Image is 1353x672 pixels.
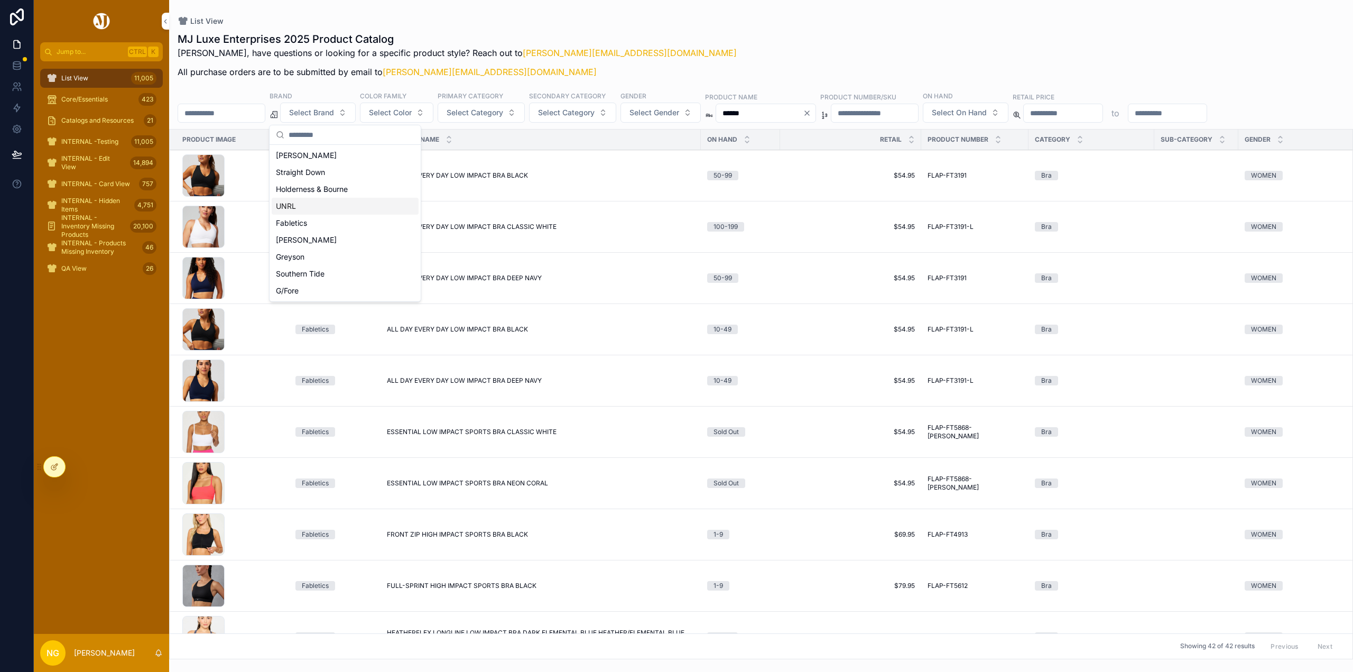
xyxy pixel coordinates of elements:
[713,632,731,642] div: 10-49
[1041,325,1052,334] div: Bra
[1041,171,1052,180] div: Bra
[61,180,130,188] span: INTERNAL - Card View
[438,103,525,123] button: Select Button
[1035,478,1148,488] a: Bra
[387,530,528,539] span: FRONT ZIP HIGH IMPACT SPORTS BRA BLACK
[713,222,738,232] div: 100-199
[295,632,374,642] a: Fabletics
[61,264,87,273] span: QA View
[34,61,169,292] div: scrollable content
[707,171,774,180] a: 50-99
[713,273,732,283] div: 50-99
[387,171,694,180] a: ALL DAY EVERY DAY LOW IMPACT BRA BLACK
[1041,222,1052,232] div: Bra
[1245,135,1271,144] span: Gender
[713,376,731,385] div: 10-49
[302,376,329,385] div: Fabletics
[1035,376,1148,385] a: Bra
[131,135,156,148] div: 11,005
[272,232,419,248] div: [PERSON_NAME]
[928,633,968,641] span: FLAP-FT5901
[1251,427,1276,437] div: WOMEN
[387,325,694,334] a: ALL DAY EVERY DAY LOW IMPACT BRA BLACK
[387,479,694,487] a: ESSENTIAL LOW IMPACT SPORTS BRA NEON CORAL
[928,424,1022,440] span: FLAP-FT5868-[PERSON_NAME]
[928,582,1022,590] a: FLAP-FT5612
[387,629,694,646] span: HEATHERFLEX LONGLINE LOW IMPACT BRA DARK ELEMENTAL BLUE HEATHER/ELEMENTAL BLUE HEATHER
[142,241,156,254] div: 46
[1161,135,1212,144] span: Sub-Category
[40,90,163,109] a: Core/Essentials423
[178,47,737,59] p: [PERSON_NAME], have questions or looking for a specific product style? Reach out to
[1035,135,1070,144] span: Category
[713,530,723,539] div: 1-9
[923,103,1008,123] button: Select Button
[40,132,163,151] a: INTERNAL -Testing11,005
[713,581,723,591] div: 1-9
[1041,273,1052,283] div: Bra
[40,259,163,278] a: QA View26
[529,103,616,123] button: Select Button
[786,325,915,334] span: $54.95
[1251,273,1276,283] div: WOMEN
[302,581,329,591] div: Fabletics
[707,222,774,232] a: 100-199
[360,91,406,100] label: Color Family
[130,157,156,169] div: 14,894
[47,647,59,659] span: NG
[707,135,737,144] span: On Hand
[139,178,156,190] div: 757
[523,48,737,58] a: [PERSON_NAME][EMAIL_ADDRESS][DOMAIN_NAME]
[713,325,731,334] div: 10-49
[1251,530,1276,539] div: WOMEN
[387,376,694,385] a: ALL DAY EVERY DAY LOW IMPACT BRA DEEP NAVY
[707,530,774,539] a: 1-9
[707,632,774,642] a: 10-49
[387,376,542,385] span: ALL DAY EVERY DAY LOW IMPACT BRA DEEP NAVY
[61,154,126,171] span: INTERNAL - Edit View
[928,274,967,282] span: FLAP-FT3191
[295,478,374,488] a: Fabletics
[928,633,1022,641] a: FLAP-FT5901
[280,103,356,123] button: Select Button
[786,633,915,641] a: $49.95
[928,376,974,385] span: FLAP-FT3191-L
[713,171,732,180] div: 50-99
[438,91,503,100] label: Primary Category
[295,427,374,437] a: Fabletics
[387,274,542,282] span: ALL DAY EVERY DAY LOW IMPACT BRA DEEP NAVY
[786,376,915,385] a: $54.95
[1035,632,1148,642] a: Bra
[786,274,915,282] span: $54.95
[272,147,419,164] div: [PERSON_NAME]
[928,376,1022,385] a: FLAP-FT3191-L
[786,582,915,590] a: $79.95
[786,171,915,180] a: $54.95
[387,530,694,539] a: FRONT ZIP HIGH IMPACT SPORTS BRA BLACK
[387,582,694,590] a: FULL-SPRINT HIGH IMPACT SPORTS BRA BLACK
[786,223,915,231] a: $54.95
[182,135,236,144] span: Product Image
[61,197,130,214] span: INTERNAL - Hidden Items
[620,91,646,100] label: Gender
[786,428,915,436] a: $54.95
[1041,530,1052,539] div: Bra
[447,107,503,118] span: Select Category
[387,582,536,590] span: FULL-SPRINT HIGH IMPACT SPORTS BRA BLACK
[302,427,329,437] div: Fabletics
[1251,376,1276,385] div: WOMEN
[40,217,163,236] a: INTERNAL - Inventory Missing Products20,100
[820,92,896,102] label: Product Number/SKU
[1180,642,1255,651] span: Showing 42 of 42 results
[40,42,163,61] button: Jump to...CtrlK
[272,265,419,282] div: Southern Tide
[1251,222,1276,232] div: WOMEN
[786,530,915,539] a: $69.95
